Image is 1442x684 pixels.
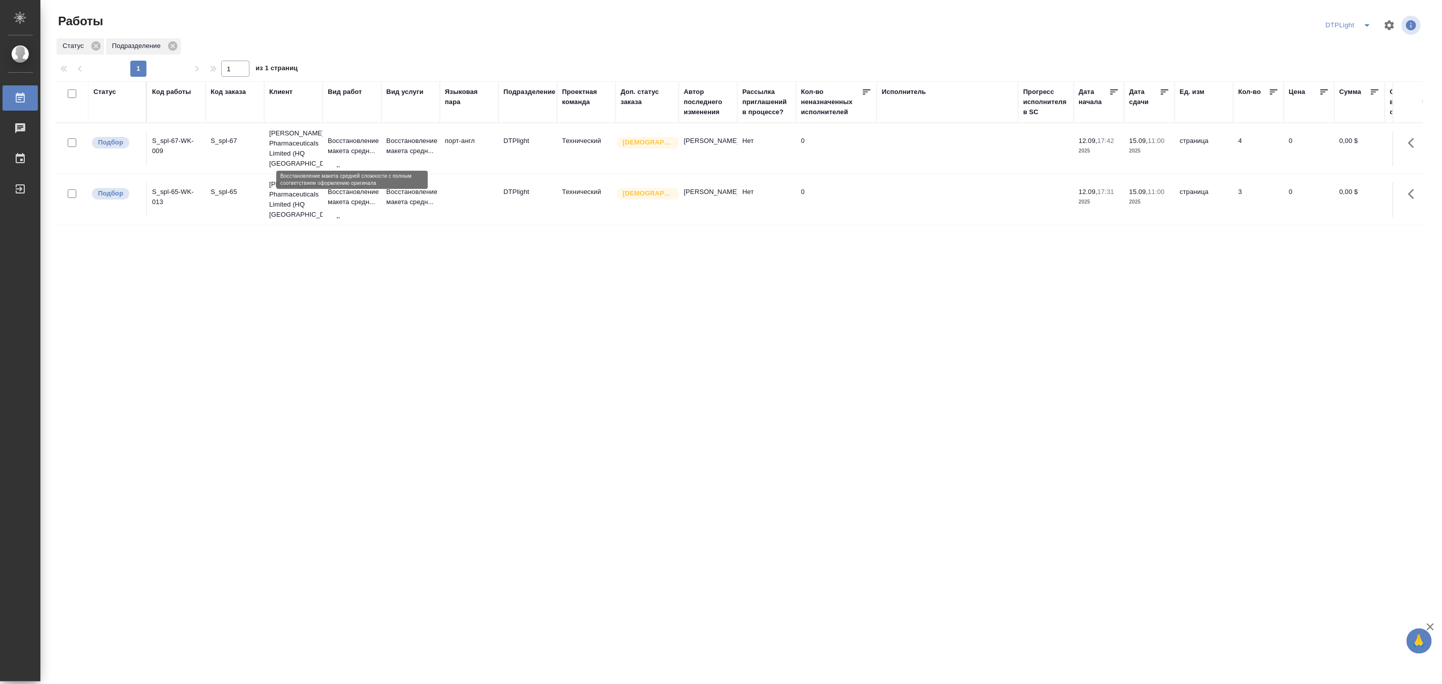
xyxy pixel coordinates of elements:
p: 15.09, [1129,137,1148,144]
div: Код заказа [211,87,246,97]
td: 0 [1284,182,1334,217]
div: S_spl-65 [211,187,259,197]
p: Подбор [98,188,123,199]
p: Статус [63,41,87,51]
div: Автор последнего изменения [684,87,732,117]
td: порт-англ [440,131,499,166]
td: страница [1175,182,1233,217]
div: Сумма [1339,87,1361,97]
td: 4 [1233,131,1284,166]
div: Доп. статус заказа [621,87,674,107]
span: из 1 страниц [256,62,298,77]
div: Подразделение [504,87,556,97]
p: [PERSON_NAME] Pharmaceuticals Limited (HQ [GEOGRAPHIC_DATA]) [269,179,318,220]
div: Подразделение [106,38,181,55]
div: Дата сдачи [1129,87,1160,107]
div: Можно подбирать исполнителей [91,136,141,150]
td: Технический [557,131,616,166]
div: Можно подбирать исполнителей [91,187,141,201]
div: Цена [1289,87,1306,97]
p: 11:00 [1148,188,1165,196]
div: Ед. изм [1180,87,1205,97]
p: 15.09, [1129,188,1148,196]
td: DTPlight [499,182,557,217]
td: Нет [737,182,796,217]
div: Языковая пара [445,87,493,107]
div: split button [1323,17,1377,33]
p: 12.09, [1079,137,1098,144]
div: Вид работ [328,87,362,97]
button: Здесь прячутся важные кнопки [1402,182,1426,206]
td: [PERSON_NAME] [679,131,737,166]
p: Подразделение [112,41,164,51]
p: 17:31 [1098,188,1114,196]
div: Дата начала [1079,87,1109,107]
div: Сумма, вошедшая в спецификацию [1390,87,1440,117]
span: Настроить таблицу [1377,13,1402,37]
span: 🙏 [1411,630,1428,652]
div: Статус [57,38,104,55]
td: страница [1175,131,1233,166]
button: 🙏 [1407,628,1432,654]
td: S_spl-65-WK-013 [147,182,206,217]
p: 12.09, [1079,188,1098,196]
p: Восстановление макета средн... [328,187,376,207]
p: 2025 [1129,197,1170,207]
p: 2025 [1079,146,1119,156]
div: Проектная команда [562,87,611,107]
p: 2025 [1129,146,1170,156]
div: Кол-во неназначенных исполнителей [801,87,862,117]
div: Вид услуги [386,87,424,97]
div: S_spl-67 [211,136,259,146]
div: Прогресс исполнителя в SC [1023,87,1069,117]
td: [PERSON_NAME] [679,182,737,217]
td: 0,00 $ [1334,182,1385,217]
div: Код работы [152,87,191,97]
p: Восстановление макета средн... [386,136,435,156]
div: Рассылка приглашений в процессе? [742,87,791,117]
td: 0 [796,131,877,166]
div: Статус [93,87,116,97]
td: DTPlight [499,131,557,166]
td: 0 [1284,131,1334,166]
td: 0 [796,182,877,217]
p: [DEMOGRAPHIC_DATA] [623,188,673,199]
button: Здесь прячутся важные кнопки [1402,131,1426,155]
td: 0,00 $ [1334,131,1385,166]
td: Технический [557,182,616,217]
span: Посмотреть информацию [1402,16,1423,35]
div: Клиент [269,87,292,97]
td: S_spl-67-WK-009 [147,131,206,166]
td: 3 [1233,182,1284,217]
p: 11:00 [1148,137,1165,144]
p: Восстановление макета средн... [328,136,376,156]
span: Работы [56,13,103,29]
td: Нет [737,131,796,166]
p: Подбор [98,137,123,148]
div: Исполнитель [882,87,926,97]
div: Кол-во [1238,87,1261,97]
p: [PERSON_NAME] Pharmaceuticals Limited (HQ [GEOGRAPHIC_DATA]) [269,128,318,169]
p: Восстановление макета средн... [386,187,435,207]
p: 2025 [1079,197,1119,207]
p: 17:42 [1098,137,1114,144]
p: [DEMOGRAPHIC_DATA] [623,137,673,148]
